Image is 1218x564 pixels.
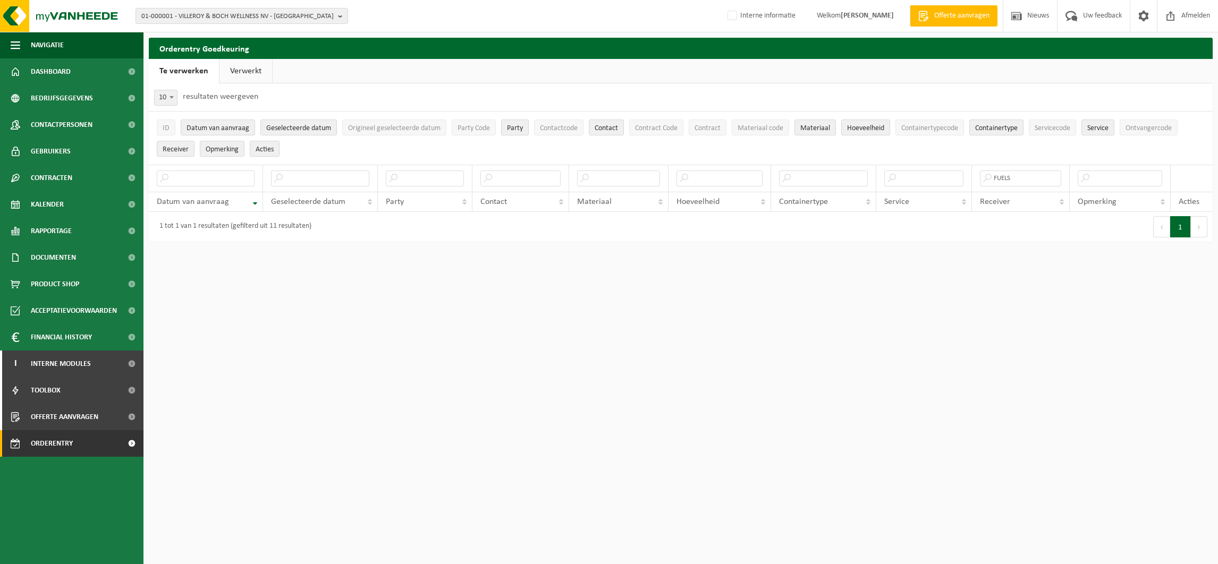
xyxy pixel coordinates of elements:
span: Financial History [31,324,92,351]
span: Acceptatievoorwaarden [31,297,117,324]
button: OntvangercodeOntvangercode: Activate to sort [1120,119,1178,135]
button: HoeveelheidHoeveelheid: Activate to sort [841,119,890,135]
span: Contact [480,198,507,206]
button: OpmerkingOpmerking: Activate to sort [200,141,244,157]
span: Datum van aanvraag [187,124,249,132]
span: Containertype [779,198,828,206]
button: ContactcodeContactcode: Activate to sort [534,119,583,135]
button: Contract CodeContract Code: Activate to sort [629,119,683,135]
label: resultaten weergeven [183,92,258,101]
span: Party Code [458,124,490,132]
button: Party CodeParty Code: Activate to sort [452,119,496,135]
span: Containertypecode [901,124,958,132]
button: Previous [1153,216,1170,237]
span: Product Shop [31,271,79,297]
button: ServicecodeServicecode: Activate to sort [1029,119,1076,135]
span: Contact [595,124,618,132]
span: Geselecteerde datum [266,124,331,132]
span: Kalender [31,191,64,218]
span: Acties [1179,198,1199,206]
label: Interne informatie [725,8,796,24]
span: Toolbox [31,377,61,404]
span: Bedrijfsgegevens [31,85,93,112]
span: Materiaal [800,124,830,132]
div: 1 tot 1 van 1 resultaten (gefilterd uit 11 resultaten) [154,217,311,236]
span: Acties [256,146,274,153]
span: Offerte aanvragen [932,11,992,21]
button: Acties [250,141,280,157]
button: ServiceService: Activate to sort [1081,119,1114,135]
span: Contactcode [540,124,578,132]
span: ID [163,124,170,132]
span: Service [884,198,909,206]
button: Origineel geselecteerde datumOrigineel geselecteerde datum: Activate to sort [342,119,446,135]
button: IDID: Activate to sort [157,119,175,135]
button: ContactContact: Activate to sort [589,119,624,135]
button: 01-000001 - VILLEROY & BOCH WELLNESS NV - [GEOGRAPHIC_DATA] [136,8,348,24]
strong: [PERSON_NAME] [841,12,894,20]
button: ContainertypeContainertype: Activate to sort [969,119,1024,135]
span: 10 [155,90,177,105]
span: Gebruikers [31,138,71,165]
span: Service [1087,124,1109,132]
span: Hoeveelheid [676,198,720,206]
span: Receiver [163,146,189,153]
span: Materiaal code [738,124,783,132]
span: Geselecteerde datum [271,198,345,206]
span: Opmerking [206,146,239,153]
span: Ontvangercode [1126,124,1172,132]
span: Orderentry Goedkeuring [31,430,120,457]
span: Servicecode [1035,124,1070,132]
button: PartyParty: Activate to sort [501,119,529,135]
span: Contract [695,124,721,132]
span: Receiver [980,198,1010,206]
a: Offerte aanvragen [910,5,997,27]
span: Materiaal [577,198,612,206]
button: ReceiverReceiver: Activate to sort [157,141,194,157]
span: Hoeveelheid [847,124,884,132]
button: MateriaalMateriaal: Activate to sort [794,119,836,135]
span: I [11,351,20,377]
span: Navigatie [31,32,64,58]
span: Offerte aanvragen [31,404,98,430]
span: Contract Code [635,124,678,132]
span: Party [507,124,523,132]
button: Datum van aanvraagDatum van aanvraag: Activate to remove sorting [181,119,255,135]
button: Geselecteerde datumGeselecteerde datum: Activate to sort [260,119,337,135]
span: Containertype [975,124,1018,132]
a: Verwerkt [219,59,272,83]
a: Te verwerken [149,59,219,83]
span: Rapportage [31,218,72,244]
span: Dashboard [31,58,71,85]
button: 1 [1170,216,1191,237]
span: 01-000001 - VILLEROY & BOCH WELLNESS NV - [GEOGRAPHIC_DATA] [141,8,334,24]
h2: Orderentry Goedkeuring [149,38,1213,58]
span: Origineel geselecteerde datum [348,124,441,132]
button: Materiaal codeMateriaal code: Activate to sort [732,119,789,135]
button: ContractContract: Activate to sort [689,119,726,135]
span: Party [386,198,404,206]
button: Next [1191,216,1207,237]
button: ContainertypecodeContainertypecode: Activate to sort [895,119,964,135]
span: Contracten [31,165,72,191]
span: 10 [154,90,177,106]
span: Documenten [31,244,76,271]
span: Opmerking [1078,198,1116,206]
span: Interne modules [31,351,91,377]
span: Contactpersonen [31,112,92,138]
span: Datum van aanvraag [157,198,229,206]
